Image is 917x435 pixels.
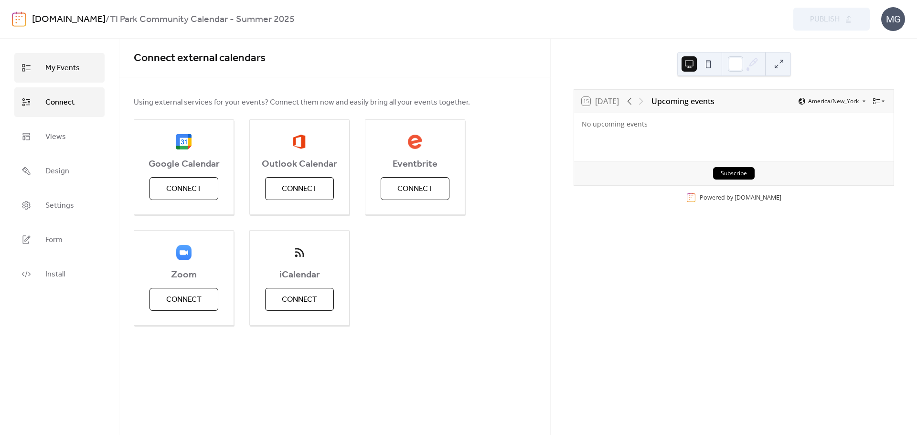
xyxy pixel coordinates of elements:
[407,134,423,149] img: eventbrite
[134,269,234,281] span: Zoom
[808,98,859,104] span: America/New_York
[735,193,781,202] a: [DOMAIN_NAME]
[106,11,110,29] b: /
[250,159,349,170] span: Outlook Calendar
[45,233,63,248] span: Form
[582,119,886,129] div: No upcoming events
[45,164,69,179] span: Design
[713,167,755,180] button: Subscribe
[134,97,470,108] span: Using external services for your events? Connect them now and easily bring all your events together.
[14,259,105,289] a: Install
[381,177,449,200] button: Connect
[292,245,307,260] img: ical
[134,159,234,170] span: Google Calendar
[397,183,433,195] span: Connect
[265,177,334,200] button: Connect
[149,177,218,200] button: Connect
[149,288,218,311] button: Connect
[265,288,334,311] button: Connect
[282,183,317,195] span: Connect
[166,183,202,195] span: Connect
[32,11,106,29] a: [DOMAIN_NAME]
[45,95,75,110] span: Connect
[14,53,105,83] a: My Events
[176,134,192,149] img: google
[250,269,349,281] span: iCalendar
[293,134,306,149] img: outlook
[12,11,26,27] img: logo
[166,294,202,306] span: Connect
[881,7,905,31] div: MG
[14,156,105,186] a: Design
[14,191,105,220] a: Settings
[700,193,781,202] div: Powered by
[282,294,317,306] span: Connect
[134,48,266,69] span: Connect external calendars
[45,129,66,145] span: Views
[45,61,80,76] span: My Events
[14,225,105,255] a: Form
[651,95,714,107] div: Upcoming events
[176,245,192,260] img: zoom
[45,198,74,213] span: Settings
[14,87,105,117] a: Connect
[45,267,65,282] span: Install
[365,159,465,170] span: Eventbrite
[14,122,105,151] a: Views
[110,11,295,29] b: TI Park Community Calendar - Summer 2025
